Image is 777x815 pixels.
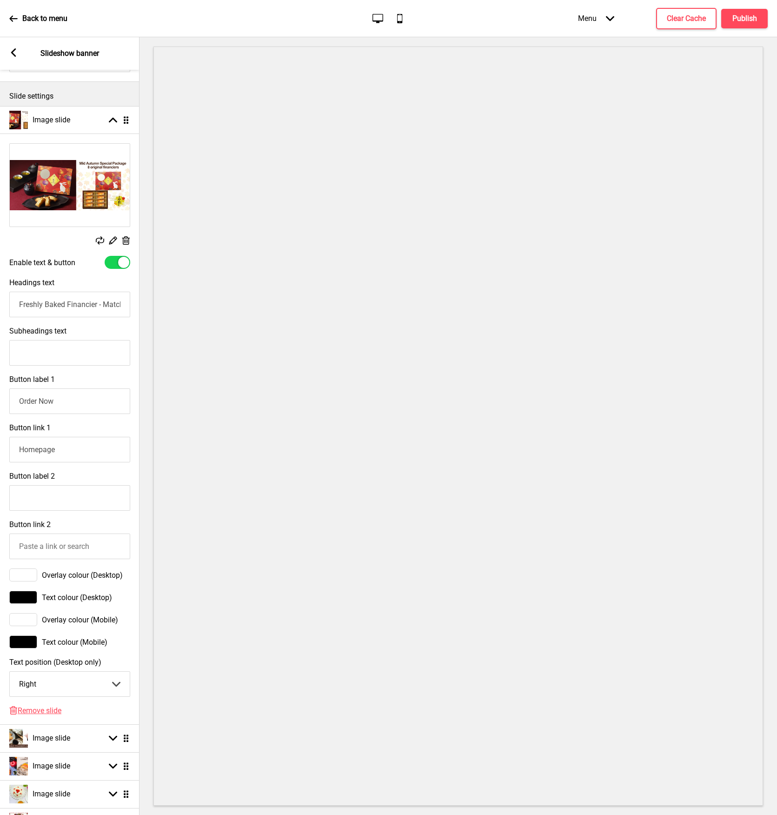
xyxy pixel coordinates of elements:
[721,9,768,28] button: Publish
[732,13,757,24] h4: Publish
[569,5,624,32] div: Menu
[9,534,130,559] input: Paste a link or search
[42,638,107,647] span: Text colour (Mobile)
[667,13,706,24] h4: Clear Cache
[9,6,67,31] a: Back to menu
[42,615,118,624] span: Overlay colour (Mobile)
[9,327,66,335] label: Subheadings text
[42,593,112,602] span: Text colour (Desktop)
[9,278,54,287] label: Headings text
[42,571,123,580] span: Overlay colour (Desktop)
[22,13,67,24] p: Back to menu
[10,144,130,227] img: Image
[656,8,717,29] button: Clear Cache
[18,706,61,715] span: Remove slide
[33,761,70,771] h4: Image slide
[9,591,130,604] div: Text colour (Desktop)
[9,258,75,267] label: Enable text & button
[33,789,70,799] h4: Image slide
[9,437,130,462] input: Paste a link or search
[9,520,51,529] label: Button link 2
[9,635,130,648] div: Text colour (Mobile)
[9,568,130,581] div: Overlay colour (Desktop)
[9,423,51,432] label: Button link 1
[33,115,70,125] h4: Image slide
[9,375,55,384] label: Button label 1
[9,613,130,626] div: Overlay colour (Mobile)
[9,91,130,101] p: Slide settings
[33,733,70,743] h4: Image slide
[40,48,99,59] p: Slideshow banner
[9,472,55,481] label: Button label 2
[9,658,130,667] label: Text position (Desktop only)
